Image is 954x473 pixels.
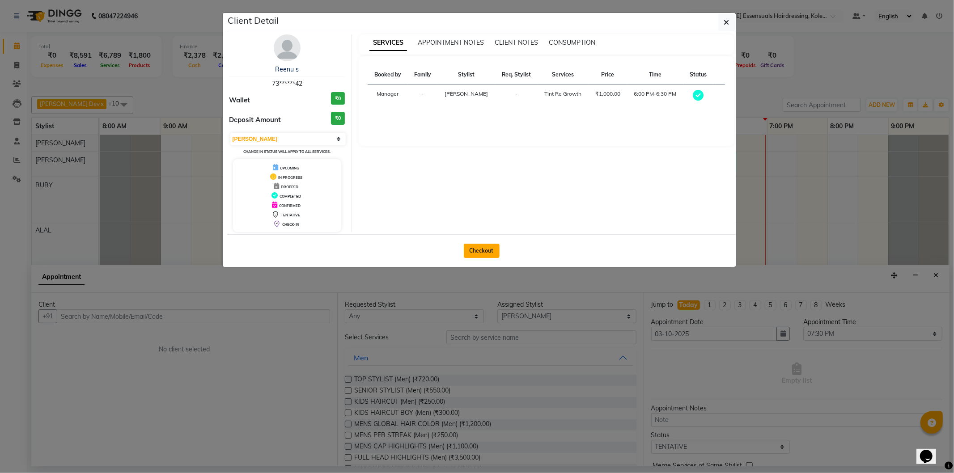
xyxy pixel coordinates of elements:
[278,175,302,180] span: IN PROGRESS
[594,90,621,98] div: ₹1,000.00
[627,65,684,84] th: Time
[627,84,684,107] td: 6:00 PM-6:30 PM
[281,213,300,217] span: TENTATIVE
[275,65,299,73] a: Reenu s
[281,185,298,189] span: DROPPED
[229,115,281,125] span: Deposit Amount
[543,90,583,98] div: Tint Re Growth
[279,203,301,208] span: CONFIRMED
[538,65,589,84] th: Services
[274,34,301,61] img: avatar
[408,84,437,107] td: -
[916,437,945,464] iframe: chat widget
[437,65,495,84] th: Stylist
[369,35,407,51] span: SERVICES
[368,84,408,107] td: Manager
[229,95,250,106] span: Wallet
[228,14,279,27] h5: Client Detail
[589,65,627,84] th: Price
[408,65,437,84] th: Family
[280,194,301,198] span: COMPLETED
[280,166,299,170] span: UPCOMING
[495,65,538,84] th: Req. Stylist
[282,222,299,227] span: CHECK-IN
[495,38,538,46] span: CLIENT NOTES
[464,244,500,258] button: Checkout
[331,112,345,125] h3: ₹0
[549,38,595,46] span: CONSUMPTION
[368,65,408,84] th: Booked by
[684,65,713,84] th: Status
[243,149,331,154] small: Change in status will apply to all services.
[495,84,538,107] td: -
[418,38,484,46] span: APPOINTMENT NOTES
[445,90,488,97] span: [PERSON_NAME]
[331,92,345,105] h3: ₹0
